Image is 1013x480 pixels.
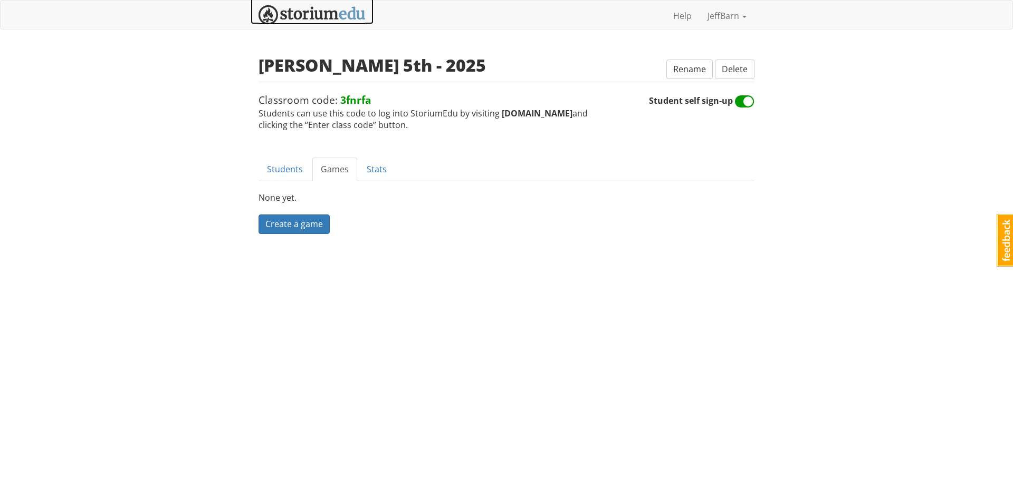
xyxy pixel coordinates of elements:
img: StoriumEDU [259,5,366,25]
a: Create a game [259,214,330,234]
p: None yet. [259,192,754,204]
a: JeffBarn [700,3,754,29]
a: Games [312,158,357,181]
a: Students [259,158,311,181]
span: Student self sign-up [649,95,754,106]
a: Stats [358,158,395,181]
a: Help [665,3,700,29]
span: Classroom code: [259,93,371,107]
strong: 3fnrfa [340,93,371,107]
span: Students can use this code to log into StoriumEdu by visiting and clicking the “Enter class code”... [259,93,649,131]
strong: [DOMAIN_NAME] [502,107,572,119]
span: Delete [722,63,748,75]
span: Rename [673,63,706,75]
span: Create a game [265,218,323,230]
button: Rename [666,60,713,79]
h2: [PERSON_NAME] 5th - 2025 [259,56,486,74]
button: Delete [715,60,754,79]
